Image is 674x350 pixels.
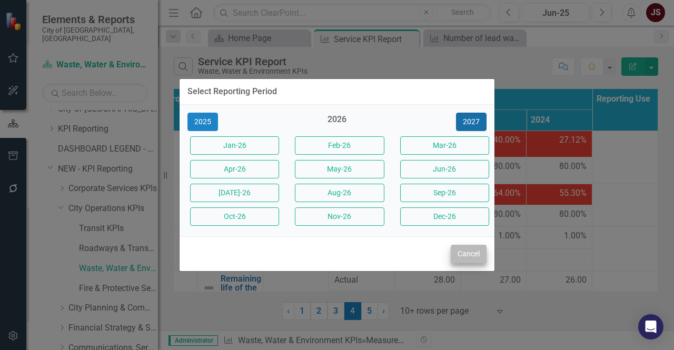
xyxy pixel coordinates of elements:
[295,207,384,226] button: Nov-26
[451,245,487,263] button: Cancel
[400,207,489,226] button: Dec-26
[638,314,663,339] div: Open Intercom Messenger
[190,160,279,178] button: Apr-26
[190,207,279,226] button: Oct-26
[400,136,489,155] button: Mar-26
[187,113,218,131] button: 2025
[456,113,487,131] button: 2027
[295,184,384,202] button: Aug-26
[292,114,381,131] div: 2026
[190,184,279,202] button: [DATE]-26
[295,160,384,178] button: May-26
[187,87,277,96] div: Select Reporting Period
[190,136,279,155] button: Jan-26
[295,136,384,155] button: Feb-26
[400,184,489,202] button: Sep-26
[400,160,489,178] button: Jun-26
